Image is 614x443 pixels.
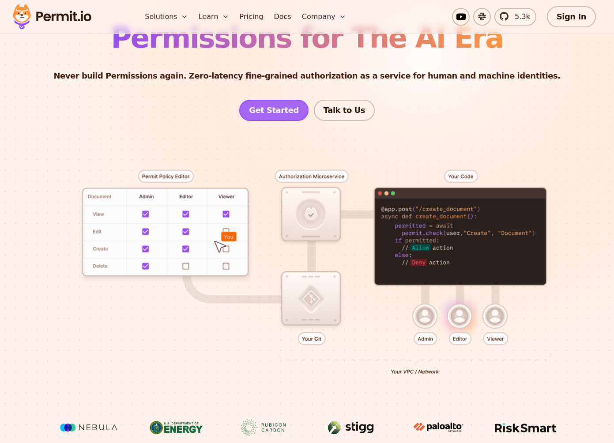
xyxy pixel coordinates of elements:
p: Never build Permissions again. Zero-latency fine-grained authorization as a service for human and... [54,70,561,82]
a: Pricing [236,8,267,26]
button: Company [298,8,350,26]
a: 5.3k [494,8,536,26]
button: Learn [195,8,233,26]
button: Solutions [141,8,192,26]
img: Stigg [318,419,384,436]
span: 5.3k [509,11,530,22]
a: Talk to Us [314,100,375,121]
img: Nebula [56,419,122,436]
img: Risksmart [493,419,559,436]
a: Docs [270,8,294,26]
img: paloalto [405,419,471,435]
img: Permit logo [9,2,95,32]
img: Rubicon [230,419,297,436]
img: US department of energy [143,419,209,436]
a: Sign In [547,6,596,27]
a: Get Started [239,100,309,121]
span: Permissions for The AI Era [111,22,503,54]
